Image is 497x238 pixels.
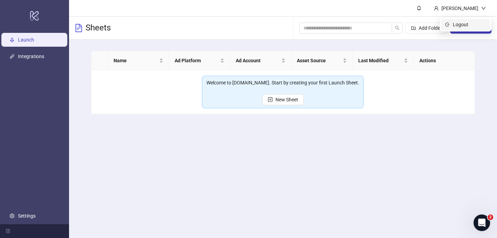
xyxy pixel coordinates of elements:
[86,22,111,34] h3: Sheets
[236,57,280,64] span: Ad Account
[358,57,402,64] span: Last Modified
[434,6,439,11] span: user
[414,51,475,70] th: Actions
[395,26,400,30] span: search
[175,57,219,64] span: Ad Platform
[291,51,352,70] th: Asset Source
[18,37,34,43] a: Launch
[453,21,486,28] span: Logout
[439,4,481,12] div: [PERSON_NAME]
[169,51,230,70] th: Ad Platform
[474,214,490,231] iframe: Intercom live chat
[206,79,359,86] div: Welcome to [DOMAIN_NAME]. Start by creating your first Launch Sheet.
[275,97,298,102] span: New Sheet
[114,57,158,64] span: Name
[445,22,450,27] span: logout
[268,97,273,102] span: plus-square
[488,214,493,220] span: 2
[417,6,421,10] span: bell
[262,94,304,105] button: New Sheet
[75,24,83,32] span: file-text
[297,57,341,64] span: Asset Source
[6,229,10,234] span: menu-fold
[406,22,447,34] button: Add Folder
[353,51,414,70] th: Last Modified
[481,6,486,11] span: down
[18,54,44,59] a: Integrations
[419,25,442,31] span: Add Folder
[411,26,416,30] span: folder-add
[108,51,169,70] th: Name
[230,51,291,70] th: Ad Account
[18,213,36,219] a: Settings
